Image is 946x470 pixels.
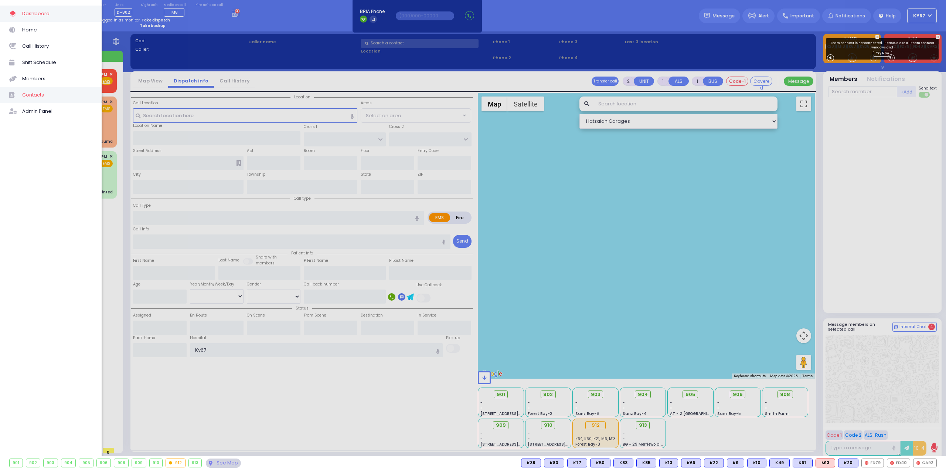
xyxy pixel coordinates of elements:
div: K50 [590,459,610,467]
div: 906 [97,459,111,467]
img: red-radio-icon.svg [916,461,920,465]
div: BLS [544,459,564,467]
div: FD40 [887,459,910,467]
div: K80 [544,459,564,467]
div: BLS [681,459,701,467]
div: 908 [114,459,128,467]
span: Shift Schedule [22,58,92,67]
div: 909 [132,459,146,467]
div: BLS [521,459,541,467]
span: Call History [22,41,92,51]
div: K20 [838,459,858,467]
div: ALS [816,459,835,467]
div: BLS [727,459,744,467]
div: K67 [793,459,813,467]
div: 902 [26,459,40,467]
div: CAR2 [913,459,937,467]
div: BLS [636,459,656,467]
span: Home [22,25,92,35]
div: BLS [590,459,610,467]
div: K77 [567,459,587,467]
div: BLS [567,459,587,467]
span: Contacts [22,90,92,100]
div: BLS [659,459,678,467]
div: 910 [150,459,163,467]
div: 904 [61,459,76,467]
span: Dashboard [22,9,92,18]
div: 905 [79,459,93,467]
div: K9 [727,459,744,467]
div: See map [206,459,241,468]
div: FD79 [861,459,884,467]
div: BLS [704,459,724,467]
div: M13 [816,459,835,467]
img: red-radio-icon.svg [865,461,868,465]
div: BLS [747,459,766,467]
div: K66 [681,459,701,467]
span: Members [22,74,92,84]
div: BLS [613,459,633,467]
div: 901 [10,459,23,467]
div: K10 [747,459,766,467]
div: K38 [521,459,541,467]
div: K13 [659,459,678,467]
div: BLS [838,459,858,467]
div: K83 [613,459,633,467]
div: BLS [769,459,790,467]
div: 903 [44,459,58,467]
div: K85 [636,459,656,467]
img: red-radio-icon.svg [890,461,894,465]
span: Admin Panel [22,106,92,116]
div: 912 [166,459,185,467]
div: K49 [769,459,790,467]
div: K22 [704,459,724,467]
div: 913 [189,459,202,467]
div: BLS [793,459,813,467]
